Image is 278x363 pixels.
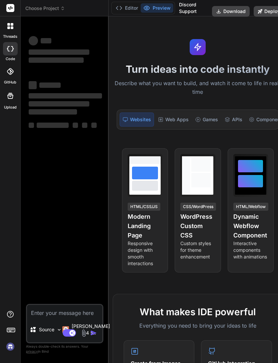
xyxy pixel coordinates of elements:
[180,212,215,240] h4: WordPress Custom CSS
[113,3,141,13] button: Editor
[26,343,103,355] p: Always double-check its answers. Your in Bind
[233,212,268,240] h4: Dynamic Webflow Component
[180,240,215,260] p: Custom styles for theme enhancement
[26,349,38,353] span: privacy
[233,203,268,211] div: HTML/Webflow
[29,123,34,128] span: ‌
[180,203,216,211] div: CSS/WordPress
[91,123,97,128] span: ‌
[5,341,16,352] img: signin
[72,323,110,336] p: [PERSON_NAME] 4 S..
[128,203,160,211] div: HTML/CSS/JS
[29,81,37,89] span: ‌
[25,5,65,12] span: Choose Project
[6,56,15,62] label: code
[233,240,268,260] p: Interactive components with animations
[29,93,102,99] span: ‌
[62,326,69,333] img: Claude 4 Sonnet
[3,34,17,39] label: threads
[29,101,89,107] span: ‌
[4,105,17,110] label: Upload
[212,6,250,17] button: Download
[128,212,162,240] h4: Modern Landing Page
[90,330,97,336] img: icon
[124,305,272,319] h2: What makes IDE powerful
[29,57,84,63] span: ‌
[56,327,62,333] img: Pick Models
[124,322,272,330] p: Everything you need to bring your ideas to life
[29,36,38,45] span: ‌
[128,240,162,267] p: Responsive design with smooth interactions
[80,329,88,337] img: attachment
[155,113,191,127] div: Web Apps
[120,113,154,127] div: Websites
[141,3,173,13] button: Preview
[29,109,77,115] span: ‌
[73,123,78,128] span: ‌
[222,113,245,127] div: APIs
[193,113,221,127] div: Games
[37,123,69,128] span: ‌
[39,326,54,333] p: Source
[41,38,51,43] span: ‌
[29,49,89,55] span: ‌
[82,123,87,128] span: ‌
[4,79,16,85] label: GitHub
[39,82,61,88] span: ‌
